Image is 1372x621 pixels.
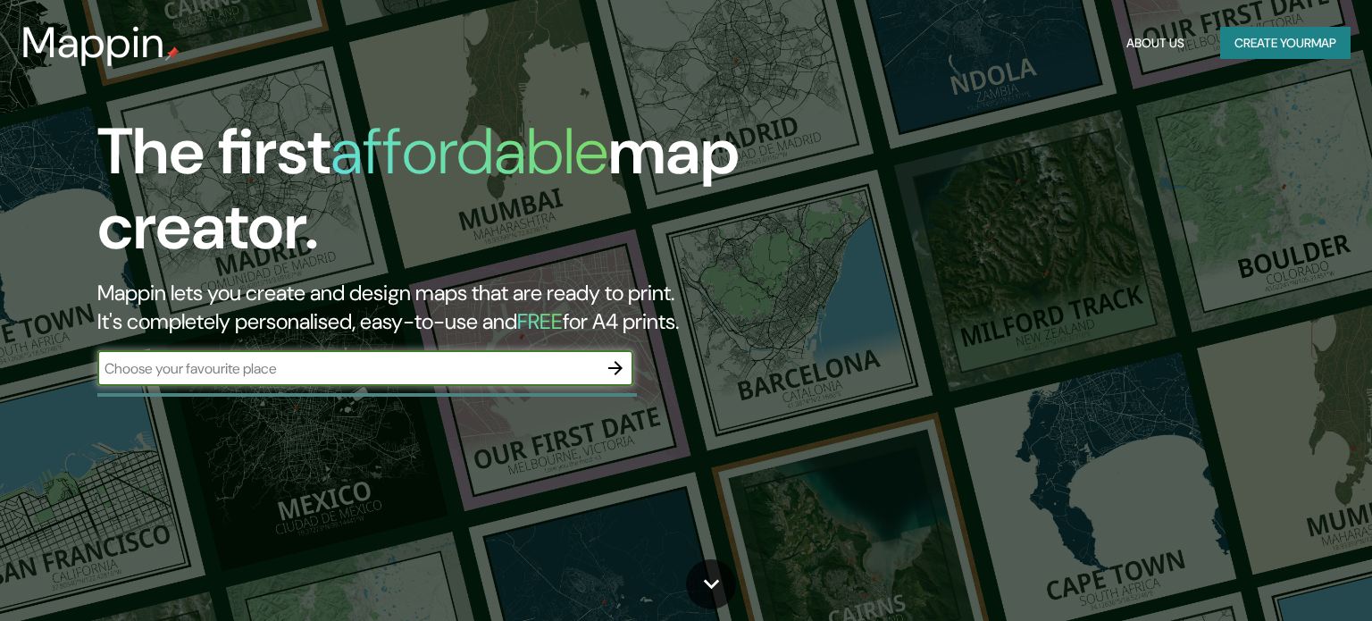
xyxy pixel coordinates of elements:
h2: Mappin lets you create and design maps that are ready to print. It's completely personalised, eas... [97,279,783,336]
h1: The first map creator. [97,114,783,279]
input: Choose your favourite place [97,358,598,379]
h1: affordable [330,110,608,193]
button: Create yourmap [1220,27,1351,60]
h5: FREE [517,307,563,335]
img: mappin-pin [165,46,180,61]
button: About Us [1119,27,1192,60]
h3: Mappin [21,18,165,68]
